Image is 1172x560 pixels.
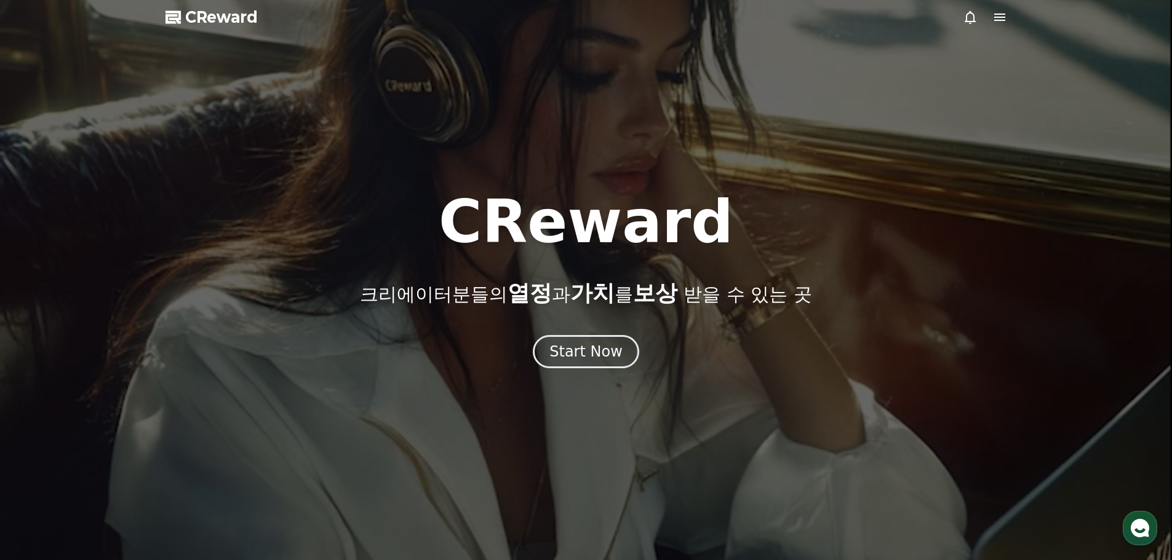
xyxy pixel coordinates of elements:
[439,192,733,251] h1: CReward
[533,347,639,359] a: Start Now
[549,342,623,361] div: Start Now
[360,281,811,306] p: 크리에이터분들의 과 를 받을 수 있는 곳
[633,280,677,306] span: 보상
[533,335,639,368] button: Start Now
[185,7,258,27] span: CReward
[570,280,615,306] span: 가치
[508,280,552,306] span: 열정
[165,7,258,27] a: CReward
